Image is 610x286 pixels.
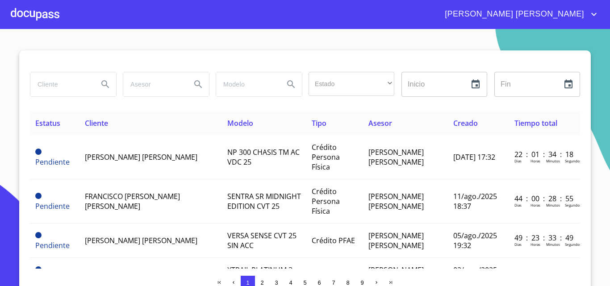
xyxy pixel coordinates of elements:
[531,242,540,247] p: Horas
[312,142,340,172] span: Crédito Persona Física
[188,74,209,95] button: Search
[312,118,326,128] span: Tipo
[514,149,575,159] p: 22 : 01 : 34 : 18
[227,118,253,128] span: Modelo
[368,147,424,167] span: [PERSON_NAME] [PERSON_NAME]
[368,231,424,250] span: [PERSON_NAME] [PERSON_NAME]
[368,265,424,285] span: [PERSON_NAME] [PERSON_NAME]
[246,279,249,286] span: 1
[318,279,321,286] span: 6
[546,242,560,247] p: Minutos
[260,279,263,286] span: 2
[346,279,349,286] span: 8
[123,72,184,96] input: search
[546,203,560,207] p: Minutos
[227,265,292,285] span: XTRAIL PLATINUM 3 ROW 25 SIN ACC
[303,279,306,286] span: 5
[312,187,340,216] span: Crédito Persona Física
[216,72,277,96] input: search
[438,7,599,21] button: account of current user
[514,242,522,247] p: Dias
[35,149,42,155] span: Pendiente
[565,203,581,207] p: Segundos
[85,152,197,162] span: [PERSON_NAME] [PERSON_NAME]
[275,279,278,286] span: 3
[453,152,495,162] span: [DATE] 17:32
[514,203,522,207] p: Dias
[453,191,497,211] span: 11/ago./2025 18:37
[332,279,335,286] span: 7
[280,74,302,95] button: Search
[546,158,560,163] p: Minutos
[368,118,392,128] span: Asesor
[453,118,478,128] span: Creado
[85,191,180,211] span: FRANCISCO [PERSON_NAME] [PERSON_NAME]
[85,236,197,245] span: [PERSON_NAME] [PERSON_NAME]
[565,242,581,247] p: Segundos
[35,266,42,273] span: Pendiente
[35,157,70,167] span: Pendiente
[453,265,497,285] span: 02/ago./2025 17:51
[35,240,70,250] span: Pendiente
[30,72,91,96] input: search
[312,236,355,245] span: Crédito PFAE
[35,118,60,128] span: Estatus
[35,193,42,199] span: Pendiente
[227,191,301,211] span: SENTRA SR MIDNIGHT EDITION CVT 25
[514,233,575,243] p: 49 : 23 : 33 : 49
[453,231,497,250] span: 05/ago./2025 19:32
[514,118,557,128] span: Tiempo total
[289,279,292,286] span: 4
[514,158,522,163] p: Dias
[438,7,589,21] span: [PERSON_NAME] [PERSON_NAME]
[35,232,42,238] span: Pendiente
[35,201,70,211] span: Pendiente
[360,279,363,286] span: 9
[85,118,108,128] span: Cliente
[514,267,575,277] p: 53 : 01 : 15 : 06
[227,231,297,250] span: VERSA SENSE CVT 25 SIN ACC
[95,74,116,95] button: Search
[368,191,424,211] span: [PERSON_NAME] [PERSON_NAME]
[565,158,581,163] p: Segundos
[514,194,575,203] p: 44 : 00 : 28 : 55
[531,203,540,207] p: Horas
[531,158,540,163] p: Horas
[227,147,300,167] span: NP 300 CHASIS TM AC VDC 25
[309,72,394,96] div: ​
